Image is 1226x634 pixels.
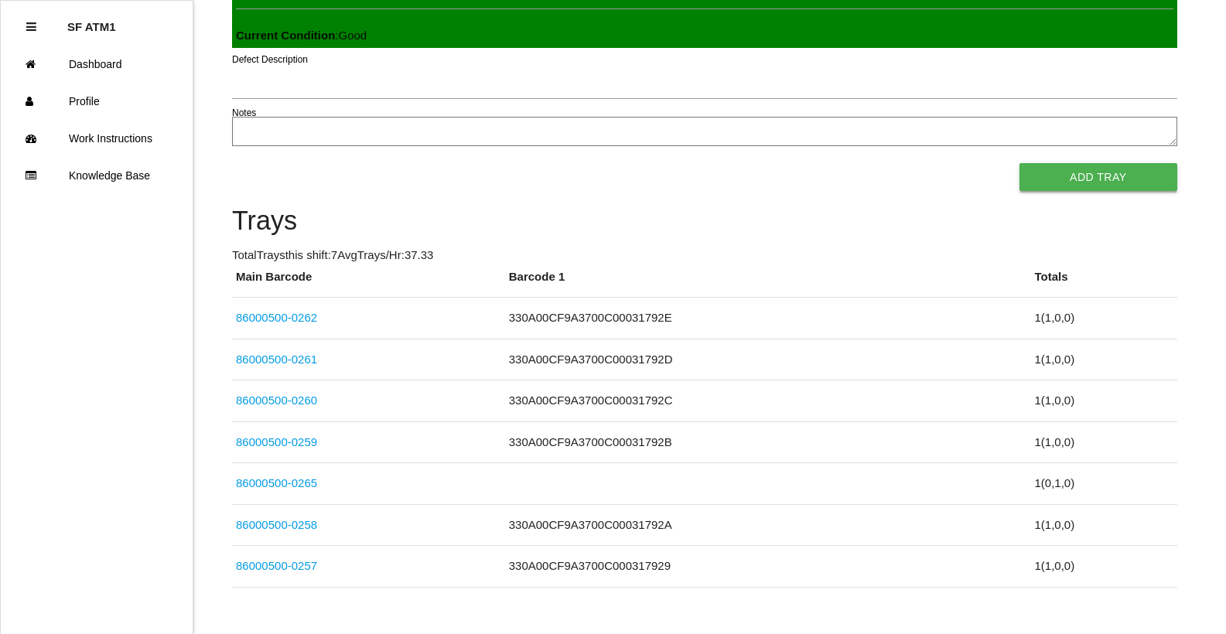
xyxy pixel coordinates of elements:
a: 86000500-0257 [236,559,317,572]
p: SF ATM1 [67,9,116,33]
th: Barcode 1 [505,268,1031,298]
a: 86000500-0259 [236,435,317,448]
td: 330A00CF9A3700C00031792D [505,339,1031,380]
td: 1 ( 1 , 0 , 0 ) [1030,421,1176,463]
th: Totals [1030,268,1176,298]
td: 1 ( 1 , 0 , 0 ) [1030,339,1176,380]
p: Total Trays this shift: 7 Avg Trays /Hr: 37.33 [232,247,1177,264]
td: 330A00CF9A3700C00031792E [505,298,1031,339]
a: 86000500-0258 [236,518,317,531]
h4: Trays [232,206,1177,236]
td: 330A00CF9A3700C000317929 [505,546,1031,588]
a: 86000500-0265 [236,476,317,489]
label: Defect Description [232,53,308,66]
td: 1 ( 1 , 0 , 0 ) [1030,298,1176,339]
td: 1 ( 0 , 1 , 0 ) [1030,463,1176,505]
b: Current Condition [236,29,335,42]
td: 1 ( 1 , 0 , 0 ) [1030,380,1176,422]
button: Add Tray [1019,163,1177,191]
a: 86000500-0262 [236,311,317,324]
th: Main Barcode [232,268,505,298]
td: 330A00CF9A3700C00031792C [505,380,1031,422]
td: 330A00CF9A3700C00031792B [505,421,1031,463]
label: Notes [232,106,256,120]
a: Work Instructions [1,120,193,157]
td: 1 ( 1 , 0 , 0 ) [1030,504,1176,546]
a: Knowledge Base [1,157,193,194]
a: 86000500-0260 [236,394,317,407]
span: : Good [236,29,367,42]
div: Close [26,9,36,46]
td: 330A00CF9A3700C00031792A [505,504,1031,546]
a: Profile [1,83,193,120]
td: 1 ( 1 , 0 , 0 ) [1030,546,1176,588]
a: 86000500-0261 [236,353,317,366]
a: Dashboard [1,46,193,83]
